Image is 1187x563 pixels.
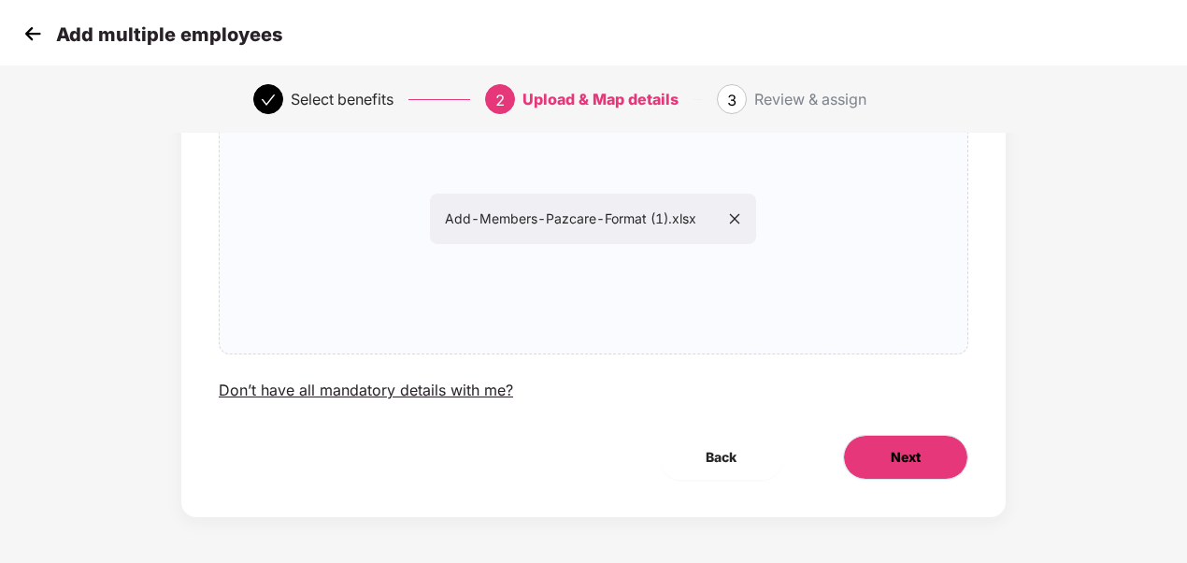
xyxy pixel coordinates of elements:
span: Next [891,447,921,468]
span: Add-Members-Pazcare-Format (1).xlsx close [220,84,967,354]
p: Add multiple employees [56,23,282,46]
span: check [261,93,276,108]
button: Back [659,435,783,480]
div: Don’t have all mandatory details with me? [219,381,513,400]
div: Select benefits [291,84,393,114]
span: close [728,212,741,225]
span: Add-Members-Pazcare-Format (1).xlsx [445,210,741,226]
span: 3 [727,91,737,109]
button: Next [843,435,968,480]
img: svg+xml;base64,PHN2ZyB4bWxucz0iaHR0cDovL3d3dy53My5vcmcvMjAwMC9zdmciIHdpZHRoPSIzMCIgaGVpZ2h0PSIzMC... [19,20,47,48]
span: Back [706,447,737,468]
div: Upload & Map details [522,84,679,114]
div: Review & assign [754,84,866,114]
span: 2 [495,91,505,109]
